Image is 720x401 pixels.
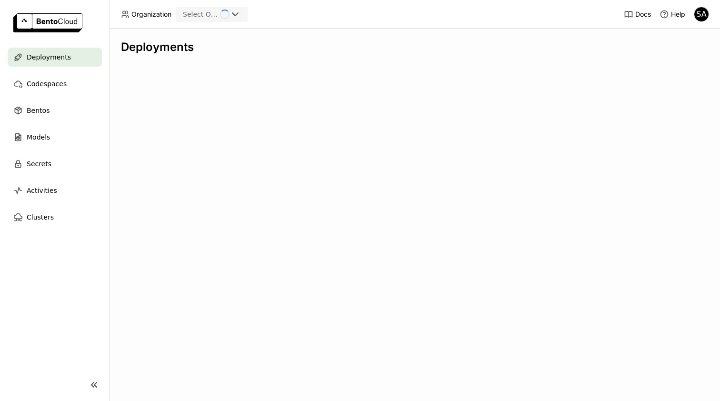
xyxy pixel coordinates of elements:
a: Docs [624,10,651,19]
div: Select Organization [183,10,220,19]
span: Bentos [27,105,50,116]
span: Models [27,131,50,143]
div: SA [694,7,709,21]
span: Secrets [27,158,51,170]
div: Help [660,10,685,19]
a: Models [8,128,102,147]
div: Sasha Azad [694,7,709,22]
a: Secrets [8,154,102,173]
span: Help [671,10,685,19]
span: Docs [635,10,651,19]
a: Bentos [8,101,102,120]
span: Clusters [27,211,54,223]
a: Activities [8,181,102,200]
span: Organization [131,10,171,19]
span: Codespaces [27,78,67,90]
a: Clusters [8,208,102,227]
span: Deployments [27,51,71,63]
div: Deployments [121,40,709,54]
img: logo [13,13,82,32]
span: Activities [27,185,57,196]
